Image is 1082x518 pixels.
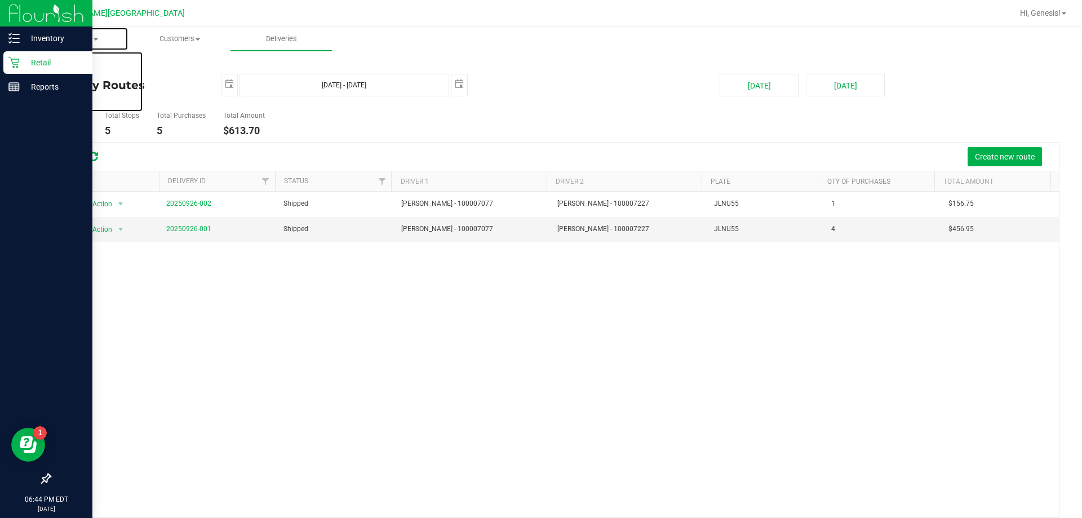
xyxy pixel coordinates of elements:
[8,57,20,68] inline-svg: Retail
[975,152,1035,161] span: Create new route
[283,198,308,209] span: Shipped
[948,198,974,209] span: $156.75
[711,178,730,185] a: Plate
[5,494,87,504] p: 06:44 PM EDT
[20,56,87,69] p: Retail
[105,125,139,136] h4: 5
[128,27,230,51] a: Customers
[284,177,308,185] a: Status
[221,74,237,94] span: select
[20,80,87,94] p: Reports
[451,74,467,94] span: select
[113,196,127,212] span: select
[5,504,87,513] p: [DATE]
[256,171,275,191] a: Filter
[166,225,211,233] a: 20250926-001
[8,81,20,92] inline-svg: Reports
[391,171,546,191] th: Driver 1
[714,198,739,209] span: JLNU55
[223,125,265,136] h4: $613.70
[129,34,229,44] span: Customers
[831,224,835,234] span: 4
[557,224,649,234] span: [PERSON_NAME] - 100007227
[50,74,204,96] h4: Delivery Routes
[8,33,20,44] inline-svg: Inventory
[59,178,154,185] div: Actions
[33,426,47,440] iframe: Resource center unread badge
[11,428,45,462] iframe: Resource center
[105,112,139,119] h5: Total Stops
[714,224,739,234] span: JLNU55
[557,198,649,209] span: [PERSON_NAME] - 100007227
[166,200,211,207] a: 20250926-002
[720,74,799,96] button: [DATE]
[948,224,974,234] span: $456.95
[82,222,113,237] span: Action
[113,222,127,237] span: select
[401,198,493,209] span: [PERSON_NAME] - 100007077
[831,198,835,209] span: 1
[806,74,885,96] button: [DATE]
[373,171,391,191] a: Filter
[1020,8,1061,17] span: Hi, Genesis!
[934,171,1050,191] th: Total Amount
[968,147,1042,166] button: Create new route
[82,196,113,212] span: Action
[283,224,308,234] span: Shipped
[168,177,206,185] a: Delivery ID
[20,32,87,45] p: Inventory
[223,112,265,119] h5: Total Amount
[157,112,206,119] h5: Total Purchases
[46,8,185,18] span: [PERSON_NAME][GEOGRAPHIC_DATA]
[157,125,206,136] h4: 5
[401,224,493,234] span: [PERSON_NAME] - 100007077
[827,178,890,185] a: Qty of Purchases
[547,171,702,191] th: Driver 2
[251,34,312,44] span: Deliveries
[230,27,332,51] a: Deliveries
